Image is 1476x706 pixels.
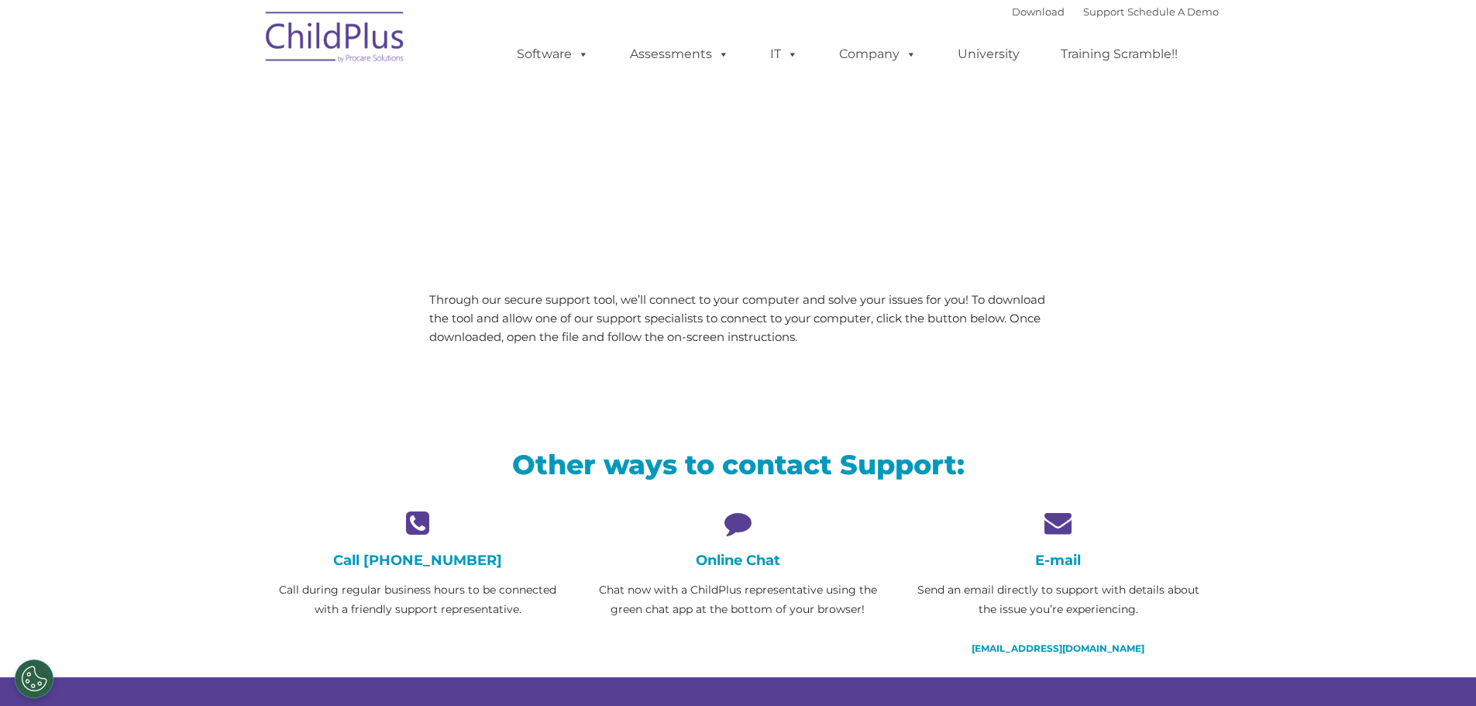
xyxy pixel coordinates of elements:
a: [EMAIL_ADDRESS][DOMAIN_NAME] [972,642,1144,654]
img: ChildPlus by Procare Solutions [258,1,413,78]
a: IT [755,39,814,70]
p: Send an email directly to support with details about the issue you’re experiencing. [910,580,1206,619]
a: Training Scramble!! [1045,39,1193,70]
a: Assessments [614,39,745,70]
p: Through our secure support tool, we’ll connect to your computer and solve your issues for you! To... [429,291,1047,346]
p: Chat now with a ChildPlus representative using the green chat app at the bottom of your browser! [590,580,886,619]
h2: Other ways to contact Support: [270,447,1207,482]
a: University [942,39,1035,70]
a: Schedule A Demo [1127,5,1219,18]
a: Download [1012,5,1065,18]
font: | [1012,5,1219,18]
h4: Call [PHONE_NUMBER] [270,552,566,569]
a: Company [824,39,932,70]
a: Support [1083,5,1124,18]
button: Cookies Settings [15,660,53,698]
h4: Online Chat [590,552,886,569]
a: Software [501,39,604,70]
p: Call during regular business hours to be connected with a friendly support representative. [270,580,566,619]
span: LiveSupport with SplashTop [270,112,849,159]
h4: E-mail [910,552,1206,569]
